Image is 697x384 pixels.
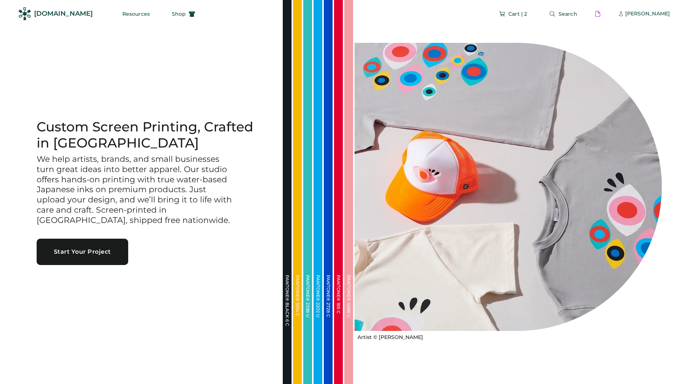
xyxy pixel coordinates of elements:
a: Artist © [PERSON_NAME] [355,331,423,341]
button: Search [540,7,586,21]
button: Cart | 2 [490,7,536,21]
button: Start Your Project [37,239,128,265]
div: PANTONE® 2202 U [316,275,320,348]
div: [DOMAIN_NAME] [34,9,93,18]
div: PANTONE® 4066 U [346,275,351,348]
div: PANTONE® 2728 C [326,275,330,348]
span: Shop [172,11,186,16]
div: PANTONE® 2398 U [305,275,310,348]
img: Rendered Logo - Screens [18,7,31,20]
h1: Custom Screen Printing, Crafted in [GEOGRAPHIC_DATA] [37,119,265,151]
span: Cart | 2 [508,11,527,16]
div: PANTONE® 185 C [336,275,341,348]
div: [PERSON_NAME] [625,10,670,18]
button: Shop [163,7,204,21]
span: Search [559,11,577,16]
button: Resources [114,7,159,21]
div: PANTONE® 3514 C [295,275,300,348]
div: Artist © [PERSON_NAME] [357,334,423,341]
div: PANTONE® BLACK 6 C [285,275,289,348]
h3: We help artists, brands, and small businesses turn great ideas into better apparel. Our studio of... [37,154,234,226]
